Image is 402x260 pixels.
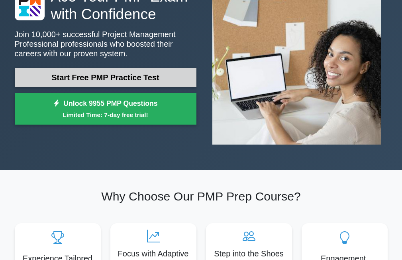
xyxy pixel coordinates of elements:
[15,68,196,87] a: Start Free PMP Practice Test
[25,110,186,119] small: Limited Time: 7-day free trial!
[15,30,196,58] p: Join 10,000+ successful Project Management Professional professionals who boosted their careers w...
[15,189,388,204] h2: Why Choose Our PMP Prep Course?
[15,93,196,125] a: Unlock 9955 PMP QuestionsLimited Time: 7-day free trial!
